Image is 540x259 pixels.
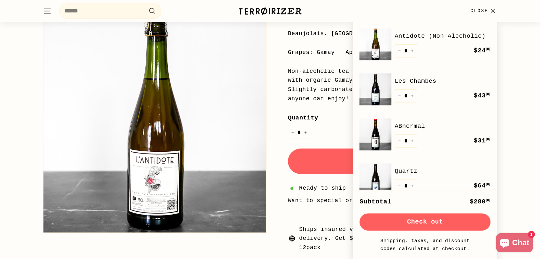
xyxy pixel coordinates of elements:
div: Subtotal [359,197,391,207]
button: Reduce item quantity by one [395,134,404,148]
img: Quartz [359,164,391,195]
button: Check out [359,213,490,231]
button: Reduce item quantity by one [288,126,297,139]
sup: 00 [486,198,490,203]
sup: 00 [486,92,490,97]
button: Reduce item quantity by one [395,44,404,57]
small: Shipping, taxes, and discount codes calculated at checkout. [379,237,471,253]
img: Les Chambés [359,73,391,105]
span: $24 [474,47,490,54]
li: Want to special order this item? [288,196,497,205]
input: quantity [288,126,310,139]
img: Antidote (Non-Alcoholic) [359,28,391,60]
button: Add to cart [288,149,497,174]
sup: 00 [486,137,490,142]
span: $64 [474,182,490,189]
span: Ready to ship [299,184,346,193]
img: ABnormal [359,118,391,150]
button: Reduce item quantity by one [395,179,404,193]
a: Quartz [395,166,490,176]
button: Close [467,2,501,20]
div: Beaujolais, [GEOGRAPHIC_DATA] [288,29,497,38]
button: Increase item quantity by one [407,134,417,148]
span: $43 [474,92,490,99]
button: Increase item quantity by one [301,126,310,139]
div: Non-alcoholic tea made from 16 medicinal herbs blended with organic Gamay grapes and organic appl... [288,67,497,103]
a: Les Chambés [395,76,490,86]
button: Increase item quantity by one [407,179,417,193]
sup: 00 [486,182,490,187]
sup: 00 [486,47,490,52]
div: Grapes: Gamay + Apple juice + wild herbs [288,48,497,57]
span: $31 [474,137,490,144]
button: Increase item quantity by one [407,89,417,103]
inbox-online-store-chat: Shopify online store chat [494,233,535,254]
button: Reduce item quantity by one [395,89,404,103]
a: ABnormal [395,121,490,131]
a: Antidote (Non-Alcoholic) [395,31,490,41]
div: $280 [470,197,490,207]
span: Ships insured via UPS, available for local pickup or delivery. Get $30 off shipping on 12-packs -... [299,225,497,252]
label: Quantity [288,113,497,123]
span: Close [470,7,488,14]
button: Increase item quantity by one [407,44,417,57]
